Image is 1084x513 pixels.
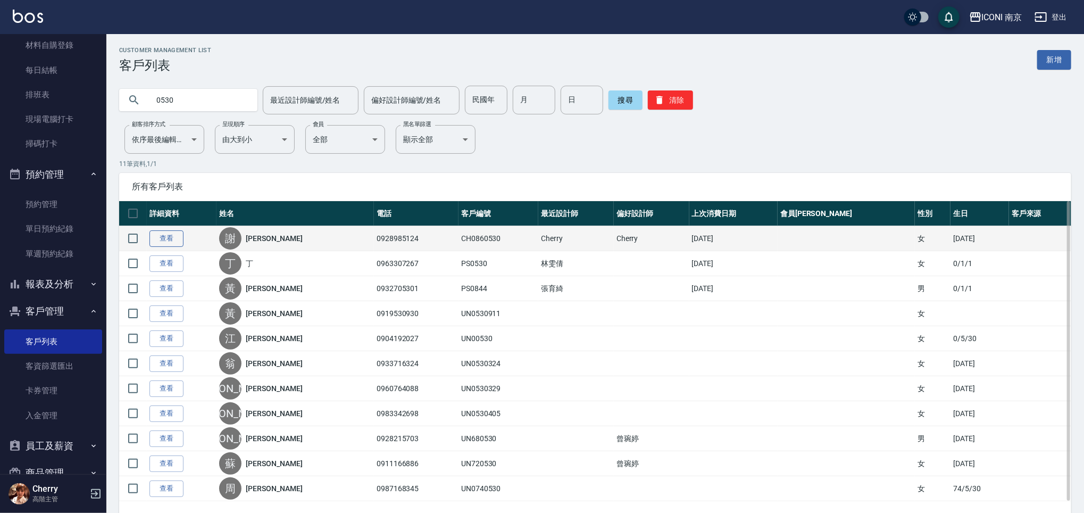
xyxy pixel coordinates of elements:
[4,131,102,156] a: 掃碼打卡
[4,297,102,325] button: 客戶管理
[149,86,249,114] input: 搜尋關鍵字
[246,458,302,469] a: [PERSON_NAME]
[950,251,1009,276] td: 0/1/1
[4,58,102,82] a: 每日結帳
[4,432,102,460] button: 員工及薪資
[374,476,458,501] td: 0987168345
[219,402,241,425] div: [PERSON_NAME]
[149,305,184,322] a: 查看
[374,226,458,251] td: 0928985124
[4,354,102,378] a: 客資篩選匯出
[950,376,1009,401] td: [DATE]
[32,494,87,504] p: 高階主管
[374,351,458,376] td: 0933716324
[215,125,295,154] div: 由大到小
[149,481,184,497] a: 查看
[915,226,950,251] td: 女
[458,426,538,451] td: UN680530
[950,426,1009,451] td: [DATE]
[246,433,302,444] a: [PERSON_NAME]
[313,120,324,128] label: 會員
[374,426,458,451] td: 0928215703
[915,476,950,501] td: 女
[915,426,950,451] td: 男
[374,201,458,226] th: 電話
[13,10,43,23] img: Logo
[4,329,102,354] a: 客戶列表
[915,326,950,351] td: 女
[458,276,538,301] td: PS0844
[403,120,431,128] label: 黑名單篩選
[689,251,778,276] td: [DATE]
[4,107,102,131] a: 現場電腦打卡
[147,201,216,226] th: 詳細資料
[246,408,302,419] a: [PERSON_NAME]
[149,230,184,247] a: 查看
[950,226,1009,251] td: [DATE]
[614,451,689,476] td: 曾琬婷
[538,251,614,276] td: 林雯倩
[149,330,184,347] a: 查看
[374,251,458,276] td: 0963307267
[132,181,1058,192] span: 所有客戶列表
[32,484,87,494] h5: Cherry
[374,326,458,351] td: 0904192027
[458,451,538,476] td: UN720530
[132,120,165,128] label: 顧客排序方式
[219,227,241,250] div: 謝
[458,226,538,251] td: CH0860530
[950,326,1009,351] td: 0/5/30
[915,376,950,401] td: 女
[4,192,102,217] a: 預約管理
[119,58,211,73] h3: 客戶列表
[305,125,385,154] div: 全部
[374,276,458,301] td: 0932705301
[374,301,458,326] td: 0919530930
[246,383,302,394] a: [PERSON_NAME]
[950,351,1009,376] td: [DATE]
[4,378,102,403] a: 卡券管理
[458,301,538,326] td: UN0530911
[938,6,960,28] button: save
[374,376,458,401] td: 0960764088
[149,380,184,397] a: 查看
[458,351,538,376] td: UN0530324
[689,201,778,226] th: 上次消費日期
[246,233,302,244] a: [PERSON_NAME]
[149,355,184,372] a: 查看
[982,11,1022,24] div: ICONI 南京
[219,427,241,450] div: [PERSON_NAME]
[689,226,778,251] td: [DATE]
[149,456,184,472] a: 查看
[915,351,950,376] td: 女
[538,276,614,301] td: 張育綺
[149,280,184,297] a: 查看
[246,308,302,319] a: [PERSON_NAME]
[219,377,241,400] div: [PERSON_NAME]
[246,483,302,494] a: [PERSON_NAME]
[1030,7,1071,27] button: 登出
[614,426,689,451] td: 曾琬婷
[778,201,915,226] th: 會員[PERSON_NAME]
[538,226,614,251] td: Cherry
[119,47,211,54] h2: Customer Management List
[950,451,1009,476] td: [DATE]
[458,201,538,226] th: 客戶編號
[915,201,950,226] th: 性別
[149,431,184,447] a: 查看
[149,406,184,422] a: 查看
[950,201,1009,226] th: 生日
[614,201,689,226] th: 偏好設計師
[374,401,458,426] td: 0983342698
[149,255,184,272] a: 查看
[915,251,950,276] td: 女
[219,302,241,325] div: 黃
[216,201,374,226] th: 姓名
[219,252,241,275] div: 丁
[246,333,302,344] a: [PERSON_NAME]
[1009,201,1071,226] th: 客戶來源
[219,327,241,350] div: 江
[458,401,538,426] td: UN0530405
[4,270,102,298] button: 報表及分析
[374,451,458,476] td: 0911166886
